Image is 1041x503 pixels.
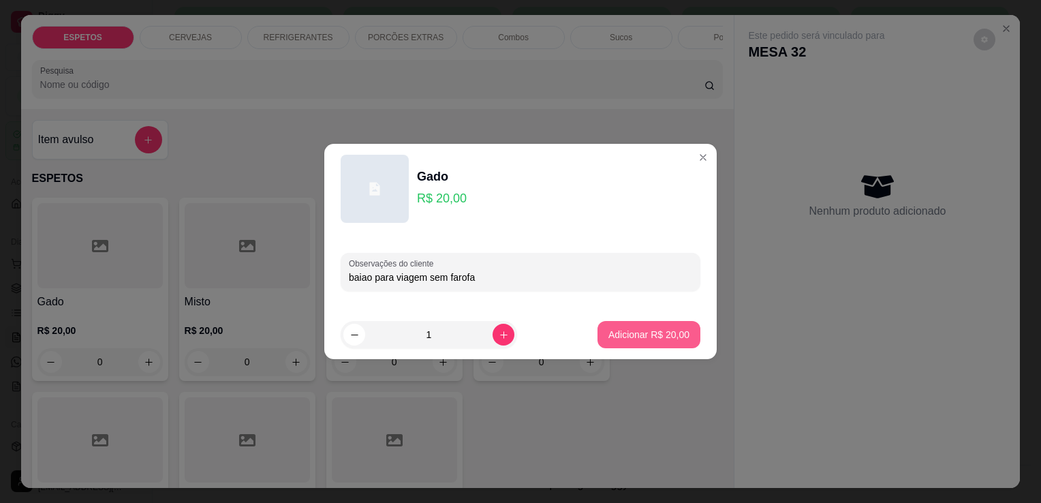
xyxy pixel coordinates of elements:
p: Adicionar R$ 20,00 [608,328,689,341]
button: decrease-product-quantity [343,324,365,346]
div: Gado [417,167,467,186]
p: R$ 20,00 [417,189,467,208]
label: Observações do cliente [349,258,438,269]
button: Adicionar R$ 20,00 [597,321,700,348]
button: increase-product-quantity [493,324,514,346]
input: Observações do cliente [349,271,692,284]
button: Close [692,147,714,168]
